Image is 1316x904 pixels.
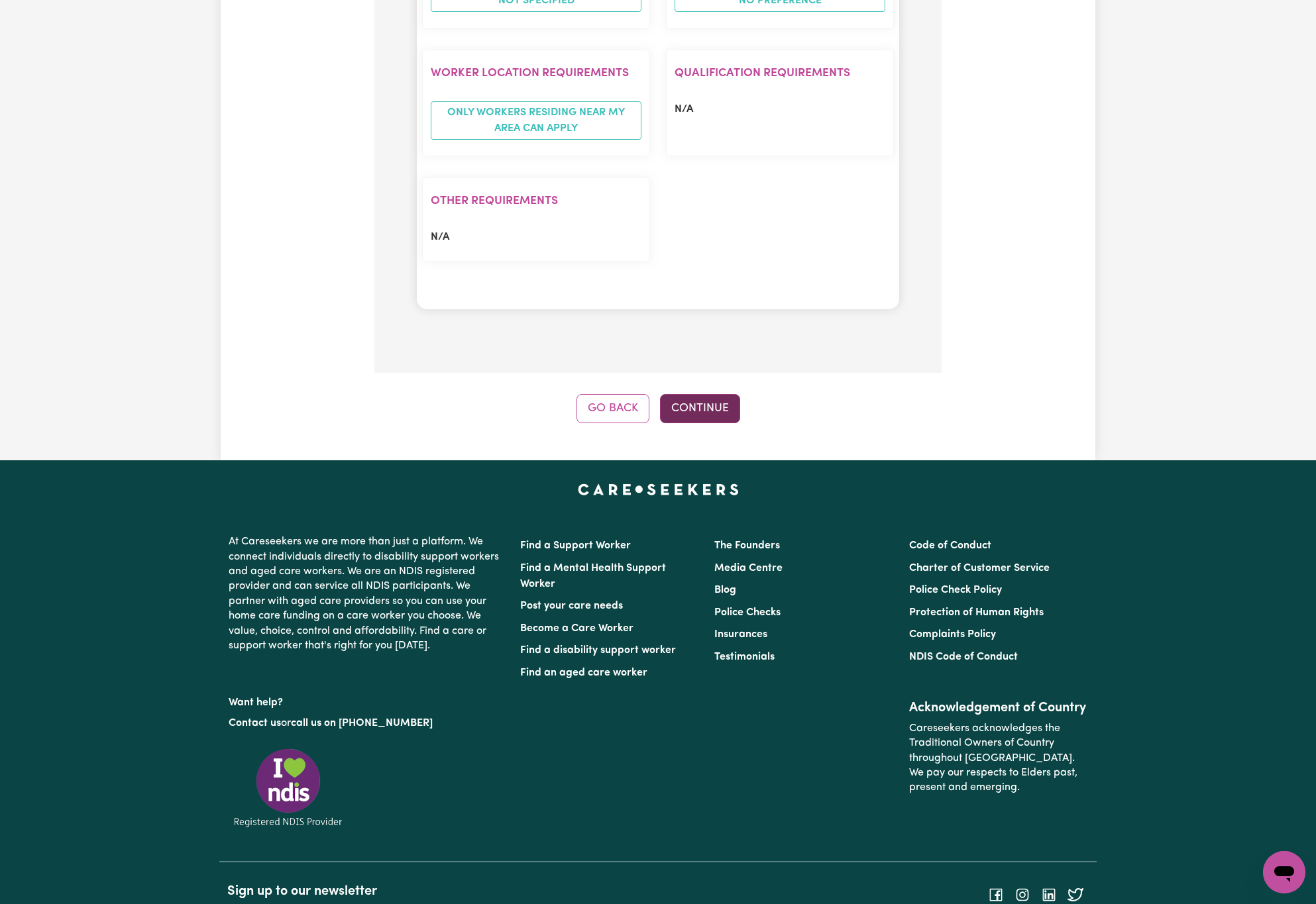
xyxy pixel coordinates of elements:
h2: Worker location requirements [431,66,641,80]
a: Find a disability support worker [520,645,676,656]
p: Want help? [229,690,504,710]
a: The Founders [714,540,780,551]
button: Go Back [576,394,649,423]
h2: Acknowledgement of Country [909,700,1087,716]
p: Careseekers acknowledges the Traditional Owners of Country throughout [GEOGRAPHIC_DATA]. We pay o... [909,716,1087,801]
a: Blog [714,585,736,595]
a: Media Centre [714,563,783,574]
iframe: Button to launch messaging window [1263,851,1305,893]
a: Follow Careseekers on Facebook [988,889,1004,900]
a: Follow Careseekers on Twitter [1068,889,1083,900]
h2: Sign up to our newsletter [227,883,650,899]
a: Find a Support Worker [520,540,631,551]
a: Post your care needs [520,601,623,611]
a: Police Checks [714,607,781,618]
a: Find an aged care worker [520,668,647,678]
a: Follow Careseekers on LinkedIn [1041,889,1057,900]
a: Contact us [229,718,281,728]
a: Careseekers home page [578,484,739,495]
h2: Qualification requirements [675,66,885,80]
a: Code of Conduct [909,540,991,551]
span: Only workers residing near my area can apply [431,101,641,140]
a: Become a Care Worker [520,623,633,634]
span: N/A [675,104,693,115]
a: Testimonials [714,652,775,662]
a: Complaints Policy [909,629,996,640]
a: Follow Careseekers on Instagram [1014,889,1030,900]
a: NDIS Code of Conduct [909,652,1018,662]
a: Police Check Policy [909,585,1002,595]
a: call us on [PHONE_NUMBER] [291,718,433,728]
a: Charter of Customer Service [909,563,1050,574]
p: or [229,711,504,736]
a: Protection of Human Rights [909,607,1044,618]
button: Continue [660,394,740,423]
h2: Other requirements [431,194,641,208]
img: Registered NDIS provider [229,746,348,829]
a: Find a Mental Health Support Worker [520,563,666,589]
p: At Careseekers we are more than just a platform. We connect individuals directly to disability su... [229,529,504,658]
a: Insurances [714,629,767,640]
span: N/A [431,232,449,242]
